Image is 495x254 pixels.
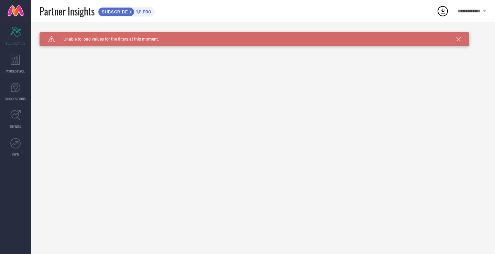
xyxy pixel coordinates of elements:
span: SUGGESTIONS [5,96,26,101]
div: Unable to load filters at this moment. Please try later. [40,32,486,38]
span: SUBSCRIBE [98,9,130,14]
span: Partner Insights [40,4,95,18]
div: Open download list [437,5,449,17]
span: FWD [12,152,19,157]
a: SUBSCRIBEPRO [98,5,155,16]
span: TRENDS [10,124,21,129]
span: PRO [141,9,151,14]
span: Unable to load values for the filters at this moment. [55,37,159,42]
span: WORKSPACE [6,68,25,74]
span: SCORECARDS [5,41,26,46]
